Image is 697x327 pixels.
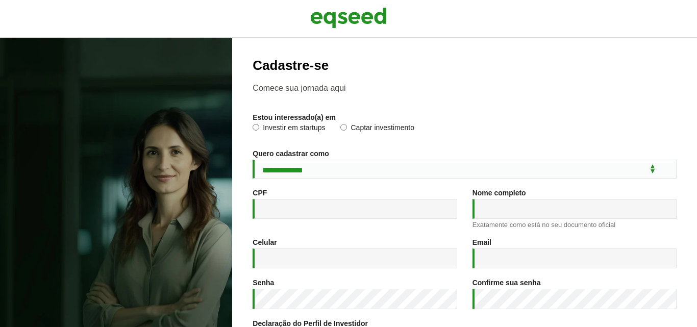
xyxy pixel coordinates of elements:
label: Declaração do Perfil de Investidor [253,320,368,327]
label: CPF [253,189,267,196]
label: Celular [253,239,277,246]
img: EqSeed Logo [310,5,387,31]
label: Estou interessado(a) em [253,114,336,121]
label: Quero cadastrar como [253,150,329,157]
label: Email [472,239,491,246]
p: Comece sua jornada aqui [253,83,677,93]
label: Captar investimento [340,124,414,134]
div: Exatamente como está no seu documento oficial [472,221,677,228]
h2: Cadastre-se [253,58,677,73]
input: Investir em startups [253,124,259,131]
label: Nome completo [472,189,526,196]
input: Captar investimento [340,124,347,131]
label: Senha [253,279,274,286]
label: Confirme sua senha [472,279,541,286]
label: Investir em startups [253,124,325,134]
